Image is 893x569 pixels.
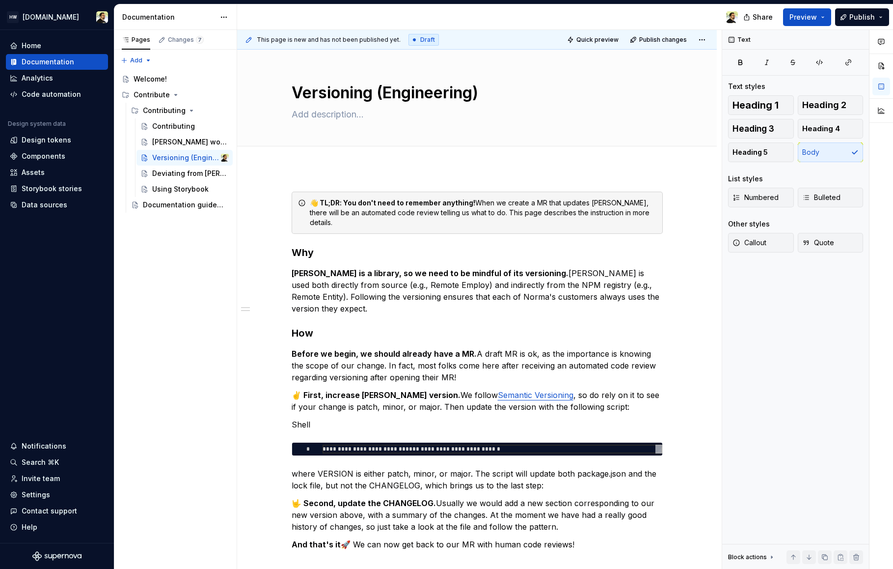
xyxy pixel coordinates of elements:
div: Versioning (Engineering) [152,153,219,163]
button: Heading 1 [728,95,794,115]
a: Assets [6,165,108,180]
a: Versioning (Engineering)Honza Toman [136,150,233,166]
a: Design tokens [6,132,108,148]
div: Contributing [152,121,195,131]
p: We follow , so do rely on it to see if your change is patch, minor, or major. Then update the ver... [292,389,663,413]
a: Contributing [136,118,233,134]
a: Using Storybook [136,181,233,197]
a: Deviating from [PERSON_NAME] [136,166,233,181]
button: Search ⌘K [6,455,108,470]
p: A draft MR is ok, as the importance is knowing the scope of our change. In fact, most folks come ... [292,348,663,383]
button: Heading 5 [728,142,794,162]
a: Semantic Versioning [498,390,573,400]
span: Heading 3 [732,124,774,134]
div: Block actions [728,550,776,564]
p: 🚀 We can now get back to our MR with human code reviews! [292,539,663,550]
p: where VERSION is either patch, minor, or major. The script will update both package.json and the ... [292,468,663,491]
div: Notifications [22,441,66,451]
div: Analytics [22,73,53,83]
div: [PERSON_NAME] workflow [152,137,227,147]
span: Publish changes [639,36,687,44]
p: [PERSON_NAME] is used both directly from source (e.g., Remote Employ) and indirectly from the NPM... [292,267,663,314]
div: [DOMAIN_NAME] [23,12,79,22]
div: Assets [22,168,45,177]
div: Code automation [22,89,81,99]
img: Honza Toman [221,154,229,162]
img: Honza Toman [726,11,738,23]
span: Share [753,12,773,22]
span: Quote [802,238,834,248]
span: Heading 1 [732,100,779,110]
div: List styles [728,174,763,184]
span: Publish [849,12,875,22]
span: Preview [789,12,817,22]
div: Design tokens [22,135,71,145]
button: Callout [728,233,794,253]
strong: Before we begin, we should already have a MR. [292,349,477,359]
button: Quote [798,233,864,253]
textarea: Versioning (Engineering) [290,81,661,105]
a: Documentation [6,54,108,70]
p: Shell [292,419,663,430]
button: Publish [835,8,889,26]
a: Storybook stories [6,181,108,197]
a: Components [6,148,108,164]
a: Home [6,38,108,54]
div: HW [7,11,19,23]
button: Quick preview [564,33,623,47]
button: Bulleted [798,188,864,207]
a: Documentation guidelines [127,197,233,213]
p: Usually we would add a new section corresponding to our new version above, with a summary of the ... [292,497,663,533]
div: Contributing [143,106,186,115]
strong: [PERSON_NAME] is a library, so we need to be mindful of its versioning. [292,268,568,278]
span: Bulleted [802,193,840,202]
div: Components [22,151,65,161]
button: Add [118,54,155,67]
span: Heading 4 [802,124,840,134]
div: Using Storybook [152,184,209,194]
button: Numbered [728,188,794,207]
span: Heading 5 [732,147,768,157]
div: When we create a MR that updates [PERSON_NAME], there will be an automated code review telling us... [310,198,656,228]
button: Heading 4 [798,119,864,139]
button: HW[DOMAIN_NAME]Honza Toman [2,6,112,28]
button: Help [6,519,108,535]
strong: 👋 TL;DR: You don't need to remember anything! [310,199,475,207]
button: Heading 3 [728,119,794,139]
strong: ✌️ First, increase [PERSON_NAME] version. [292,390,460,400]
span: This page is new and has not been published yet. [257,36,401,44]
div: Contribute [118,87,233,103]
h3: How [292,326,663,340]
div: Settings [22,490,50,500]
div: Welcome! [134,74,167,84]
a: Data sources [6,197,108,213]
strong: 🤟 Second, update the CHANGELOG. [292,498,436,508]
a: Code automation [6,86,108,102]
div: Design system data [8,120,66,128]
div: Deviating from [PERSON_NAME] [152,169,227,178]
button: Heading 2 [798,95,864,115]
div: Help [22,522,37,532]
span: Callout [732,238,766,248]
div: Contact support [22,506,77,516]
div: Pages [122,36,150,44]
div: Home [22,41,41,51]
a: Welcome! [118,71,233,87]
div: Documentation [122,12,215,22]
button: Notifications [6,438,108,454]
div: Documentation [22,57,74,67]
button: Publish changes [627,33,691,47]
button: Preview [783,8,831,26]
img: Honza Toman [96,11,108,23]
div: Block actions [728,553,767,561]
div: Changes [168,36,204,44]
span: 7 [196,36,204,44]
span: Heading 2 [802,100,846,110]
svg: Supernova Logo [32,551,81,561]
span: Numbered [732,193,779,202]
button: Contact support [6,503,108,519]
div: Documentation guidelines [143,200,224,210]
span: Quick preview [576,36,619,44]
button: Share [738,8,779,26]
